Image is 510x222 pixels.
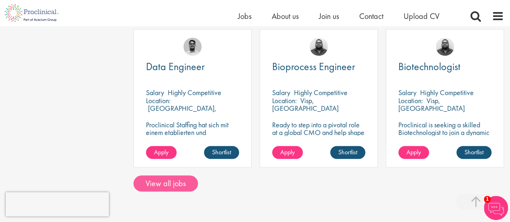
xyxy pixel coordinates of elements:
span: Biotechnologist [398,60,460,73]
a: Jobs [238,11,252,21]
span: Salary [272,88,290,97]
p: Proclinical is seeking a skilled Biotechnologist to join a dynamic and innovative team on a contr... [398,120,491,151]
a: Contact [359,11,383,21]
p: Visp, [GEOGRAPHIC_DATA] [398,95,465,112]
span: Location: [146,95,171,105]
a: Shortlist [456,146,491,159]
span: Apply [280,147,295,156]
a: Biotechnologist [398,62,491,72]
p: Ready to step into a pivotal role at a global CMO and help shape the future of healthcare manufac... [272,120,365,151]
span: Apply [406,147,421,156]
a: Apply [146,146,177,159]
a: Apply [272,146,303,159]
img: Timothy Deschamps [183,37,202,56]
p: Visp, [GEOGRAPHIC_DATA] [272,95,339,112]
a: Data Engineer [146,62,239,72]
p: Highly Competitive [294,88,348,97]
span: Location: [272,95,297,105]
a: Bioprocess Engineer [272,62,365,72]
img: Chatbot [484,196,508,220]
img: Ashley Bennett [436,37,454,56]
a: Shortlist [330,146,365,159]
a: About us [272,11,299,21]
img: Ashley Bennett [310,37,328,56]
p: Highly Competitive [168,88,221,97]
span: Location: [398,95,423,105]
iframe: reCAPTCHA [6,192,109,216]
p: [GEOGRAPHIC_DATA], [GEOGRAPHIC_DATA] [146,103,216,120]
a: Join us [319,11,339,21]
span: Salary [398,88,416,97]
p: Highly Competitive [420,88,474,97]
a: Upload CV [404,11,439,21]
span: Apply [154,147,169,156]
a: View all jobs [133,175,198,191]
span: Data Engineer [146,60,205,73]
a: Apply [398,146,429,159]
a: Shortlist [204,146,239,159]
span: 1 [484,196,491,203]
span: Bioprocess Engineer [272,60,355,73]
span: Salary [146,88,164,97]
p: Proclinical Staffing hat sich mit einem etablierten und wachsenden [PERSON_NAME] IT-Dienstleister... [146,120,239,182]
